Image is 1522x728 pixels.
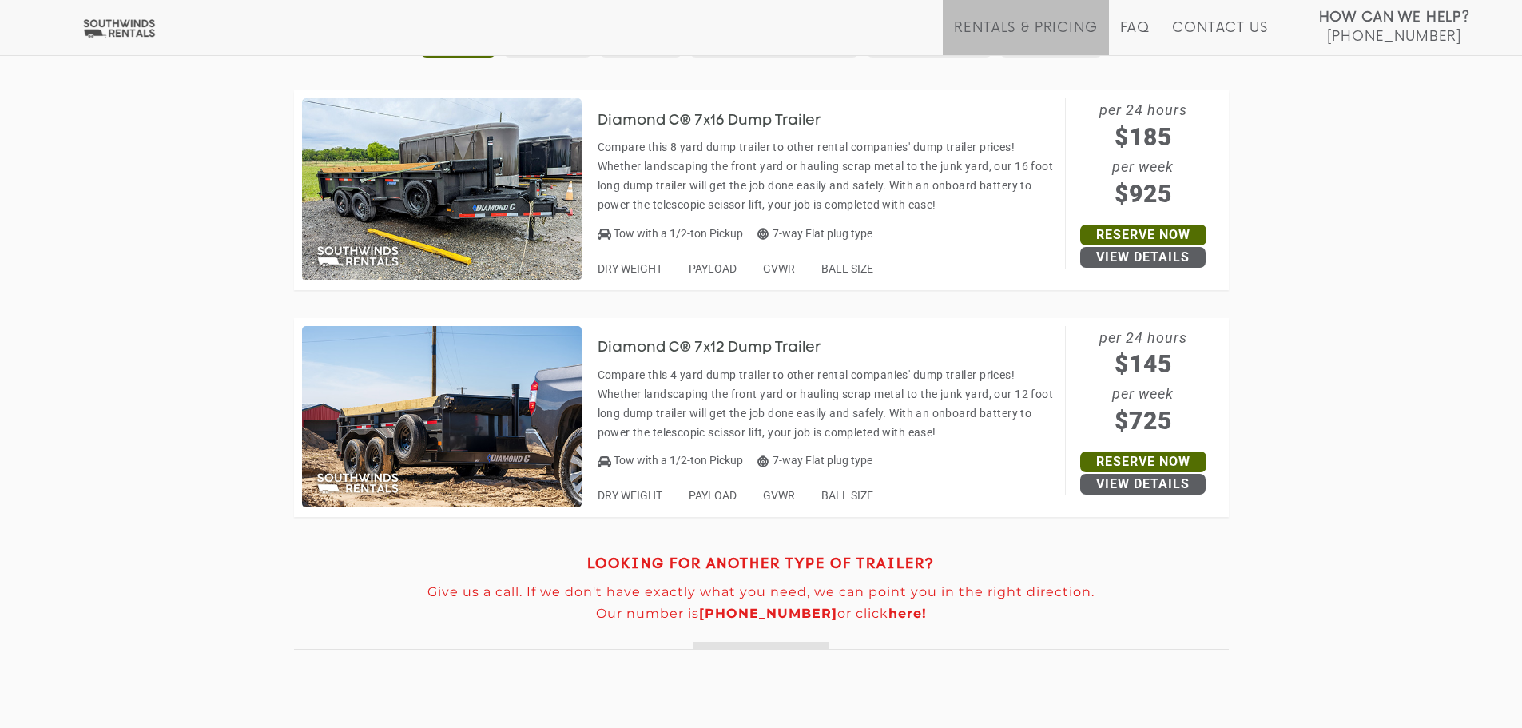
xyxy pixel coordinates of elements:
span: GVWR [763,262,795,275]
a: View Details [1080,474,1206,495]
span: DRY WEIGHT [598,489,662,502]
a: [PHONE_NUMBER] [699,606,837,621]
span: Tow with a 1/2-ton Pickup [614,454,743,467]
span: $725 [1066,403,1221,439]
span: DRY WEIGHT [598,262,662,275]
span: $185 [1066,119,1221,155]
a: FAQ [1120,20,1150,55]
span: Tow with a 1/2-ton Pickup [614,227,743,240]
strong: How Can We Help? [1319,10,1470,26]
span: BALL SIZE [821,489,873,502]
strong: LOOKING FOR ANOTHER TYPE OF TRAILER? [587,558,935,571]
span: PAYLOAD [689,489,737,502]
a: Diamond C® 7x12 Dump Trailer [598,341,845,354]
p: Compare this 8 yard dump trailer to other rental companies' dump trailer prices! Whether landscap... [598,137,1057,214]
span: 7-way Flat plug type [757,227,872,240]
a: Reserve Now [1080,225,1206,245]
img: SW062 - Diamond C 7x12 Dump Trailer [302,326,582,508]
span: $925 [1066,176,1221,212]
a: here! [888,606,927,621]
a: Diamond C® 7x16 Dump Trailer [598,113,845,126]
a: Reserve Now [1080,452,1206,472]
span: BALL SIZE [821,262,873,275]
h3: Diamond C® 7x12 Dump Trailer [598,340,845,356]
span: per 24 hours per week [1066,98,1221,212]
p: Compare this 4 yard dump trailer to other rental companies' dump trailer prices! Whether landscap... [598,365,1057,442]
img: SW061 - Diamond C 7x16 Dump Trailer [302,98,582,280]
span: 7-way Flat plug type [757,454,872,467]
a: Rentals & Pricing [954,20,1097,55]
span: PAYLOAD [689,262,737,275]
span: $145 [1066,346,1221,382]
h3: Diamond C® 7x16 Dump Trailer [598,113,845,129]
a: View Details [1080,247,1206,268]
span: per 24 hours per week [1066,326,1221,440]
p: Our number is or click [294,607,1229,621]
a: Contact Us [1172,20,1267,55]
p: Give us a call. If we don't have exactly what you need, we can point you in the right direction. [294,585,1229,599]
a: How Can We Help? [PHONE_NUMBER] [1319,8,1470,43]
span: GVWR [763,489,795,502]
span: [PHONE_NUMBER] [1327,29,1461,45]
img: Southwinds Rentals Logo [80,18,158,38]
